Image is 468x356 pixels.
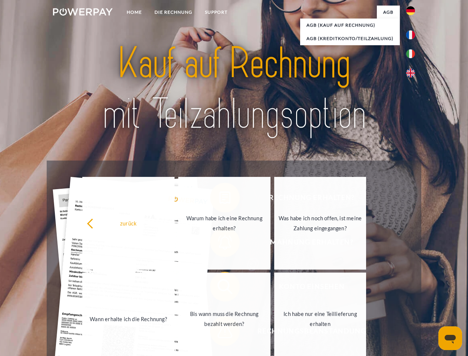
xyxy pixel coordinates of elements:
div: Ich habe nur eine Teillieferung erhalten [279,309,362,329]
a: AGB (Kreditkonto/Teilzahlung) [300,32,400,45]
div: Wann erhalte ich die Rechnung? [87,314,170,324]
div: Was habe ich noch offen, ist meine Zahlung eingegangen? [279,213,362,233]
a: DIE RECHNUNG [148,6,199,19]
div: Warum habe ich eine Rechnung erhalten? [183,213,266,233]
img: logo-powerpay-white.svg [53,8,113,16]
img: title-powerpay_de.svg [71,36,397,142]
a: Was habe ich noch offen, ist meine Zahlung eingegangen? [274,177,366,270]
img: fr [406,30,415,39]
img: en [406,69,415,78]
div: Bis wann muss die Rechnung bezahlt werden? [183,309,266,329]
img: de [406,6,415,15]
a: agb [377,6,400,19]
img: it [406,49,415,58]
iframe: Button to launch messaging window [438,326,462,350]
a: SUPPORT [199,6,234,19]
div: zurück [87,218,170,228]
a: AGB (Kauf auf Rechnung) [300,19,400,32]
a: Home [120,6,148,19]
